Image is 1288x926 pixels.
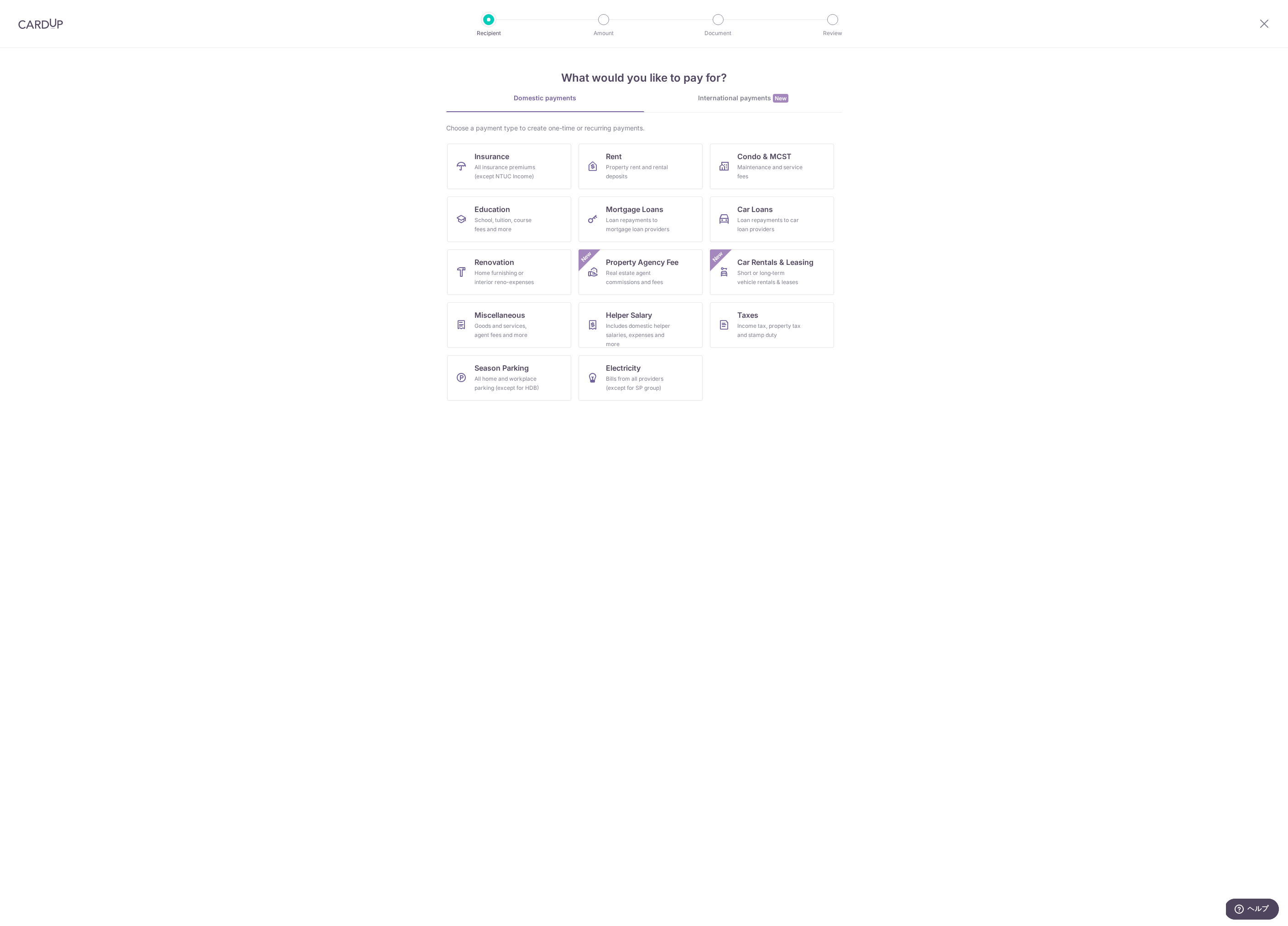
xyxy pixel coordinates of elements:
[475,310,525,321] span: Miscellaneous
[737,163,803,181] div: Maintenance and service fees
[447,249,571,295] a: RenovationHome furnishing or interior reno-expenses
[455,29,522,38] p: Recipient
[447,197,571,242] a: EducationSchool, tuition, course fees and more
[710,144,834,189] a: Condo & MCSTMaintenance and service fees
[710,249,725,264] span: New
[475,362,529,373] span: Season Parking
[737,204,773,215] span: Car Loans
[579,144,703,189] a: RentProperty rent and rental deposits
[737,269,803,287] div: Short or long‑term vehicle rentals & leases
[18,18,63,29] img: CardUp
[21,6,43,15] span: ヘルプ
[710,249,834,295] a: Car Rentals & LeasingShort or long‑term vehicle rentals & leasesNew
[579,249,703,295] a: Property Agency FeeReal estate agent commissions and feesNew
[475,216,540,234] div: School, tuition, course fees and more
[710,197,834,242] a: Car LoansLoan repayments to car loan providers
[446,124,842,133] div: Choose a payment type to create one-time or recurring payments.
[710,302,834,348] a: TaxesIncome tax, property tax and stamp duty
[606,216,672,234] div: Loan repayments to mortgage loan providers
[737,216,803,234] div: Loan repayments to car loan providers
[1226,899,1279,921] iframe: ウィジェットを開いて詳しい情報を確認できます
[579,197,703,242] a: Mortgage LoansLoan repayments to mortgage loan providers
[684,29,752,38] p: Document
[799,29,866,38] p: Review
[606,257,678,268] span: Property Agency Fee
[447,355,571,401] a: Season ParkingAll home and workplace parking (except for HDB)
[606,204,663,215] span: Mortgage Loans
[606,321,672,349] div: Includes domestic helper salaries, expenses and more
[475,269,540,287] div: Home furnishing or interior reno-expenses
[475,204,510,215] span: Education
[475,151,509,162] span: Insurance
[475,321,540,340] div: Goods and services, agent fees and more
[606,151,622,162] span: Rent
[446,70,842,86] h4: What would you like to pay for?
[570,29,637,38] p: Amount
[606,269,672,287] div: Real estate agent commissions and fees
[579,302,703,348] a: Helper SalaryIncludes domestic helper salaries, expenses and more
[447,302,571,348] a: MiscellaneousGoods and services, agent fees and more
[737,310,758,321] span: Taxes
[606,310,652,321] span: Helper Salary
[606,374,672,393] div: Bills from all providers (except for SP group)
[737,151,792,162] span: Condo & MCST
[644,93,842,103] div: International payments
[773,94,788,103] span: New
[606,163,672,181] div: Property rent and rental deposits
[737,321,803,340] div: Income tax, property tax and stamp duty
[579,249,594,264] span: New
[579,355,703,401] a: ElectricityBills from all providers (except for SP group)
[475,163,540,181] div: All insurance premiums (except NTUC Income)
[737,257,813,268] span: Car Rentals & Leasing
[446,93,644,103] div: Domestic payments
[606,362,641,373] span: Electricity
[475,374,540,393] div: All home and workplace parking (except for HDB)
[475,257,514,268] span: Renovation
[447,144,571,189] a: InsuranceAll insurance premiums (except NTUC Income)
